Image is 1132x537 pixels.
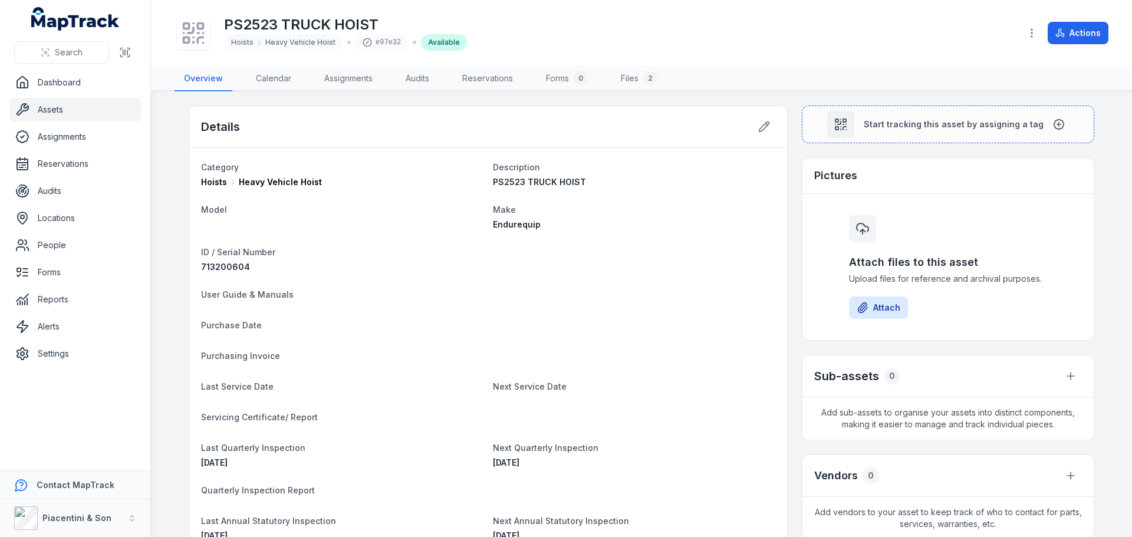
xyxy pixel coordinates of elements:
[884,368,900,384] div: 0
[9,98,141,121] a: Assets
[493,219,541,229] span: Endurequip
[802,397,1094,440] span: Add sub-assets to organise your assets into distinct components, making it easier to manage and t...
[31,7,120,31] a: MapTrack
[201,351,280,361] span: Purchasing Invoice
[201,457,228,467] span: [DATE]
[201,516,336,526] span: Last Annual Statutory Inspection
[201,205,227,215] span: Model
[9,179,141,203] a: Audits
[849,273,1047,285] span: Upload files for reference and archival purposes.
[14,41,109,64] button: Search
[246,67,301,91] a: Calendar
[849,254,1047,271] h3: Attach files to this asset
[493,205,516,215] span: Make
[356,34,408,51] div: e97e32
[814,167,857,184] h3: Pictures
[315,67,382,91] a: Assignments
[421,34,467,51] div: Available
[201,289,294,299] span: User Guide & Manuals
[574,71,588,85] div: 0
[611,67,667,91] a: Files2
[493,457,519,467] span: [DATE]
[55,47,83,58] span: Search
[493,457,519,467] time: 19/03/2025, 12:00:00 am
[201,176,227,188] span: Hoists
[175,67,232,91] a: Overview
[201,320,262,330] span: Purchase Date
[201,412,318,422] span: Servicing Certificate/ Report
[201,443,305,453] span: Last Quarterly Inspection
[643,71,657,85] div: 2
[201,118,240,135] h2: Details
[37,480,114,490] strong: Contact MapTrack
[265,38,335,47] span: Heavy Vehicle Hoist
[453,67,522,91] a: Reservations
[201,162,239,172] span: Category
[493,443,598,453] span: Next Quarterly Inspection
[201,485,315,495] span: Quarterly Inspection Report
[396,67,439,91] a: Audits
[231,38,254,47] span: Hoists
[201,247,275,257] span: ID / Serial Number
[201,381,274,391] span: Last Service Date
[239,176,322,188] span: Heavy Vehicle Hoist
[9,71,141,94] a: Dashboard
[9,125,141,149] a: Assignments
[493,162,540,172] span: Description
[863,467,879,484] div: 0
[802,106,1094,143] button: Start tracking this asset by assigning a tag
[493,381,567,391] span: Next Service Date
[201,457,228,467] time: 19/12/2024, 12:00:00 am
[201,262,250,272] span: 713200604
[42,513,111,523] strong: Piacentini & Son
[493,177,586,187] span: PS2523 TRUCK HOIST
[9,342,141,365] a: Settings
[849,296,908,319] button: Attach
[9,233,141,257] a: People
[814,368,879,384] h2: Sub-assets
[537,67,597,91] a: Forms0
[9,206,141,230] a: Locations
[9,288,141,311] a: Reports
[9,261,141,284] a: Forms
[1048,22,1108,44] button: Actions
[814,467,858,484] h3: Vendors
[864,118,1044,130] span: Start tracking this asset by assigning a tag
[493,516,629,526] span: Next Annual Statutory Inspection
[224,15,467,34] h1: PS2523 TRUCK HOIST
[9,315,141,338] a: Alerts
[9,152,141,176] a: Reservations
